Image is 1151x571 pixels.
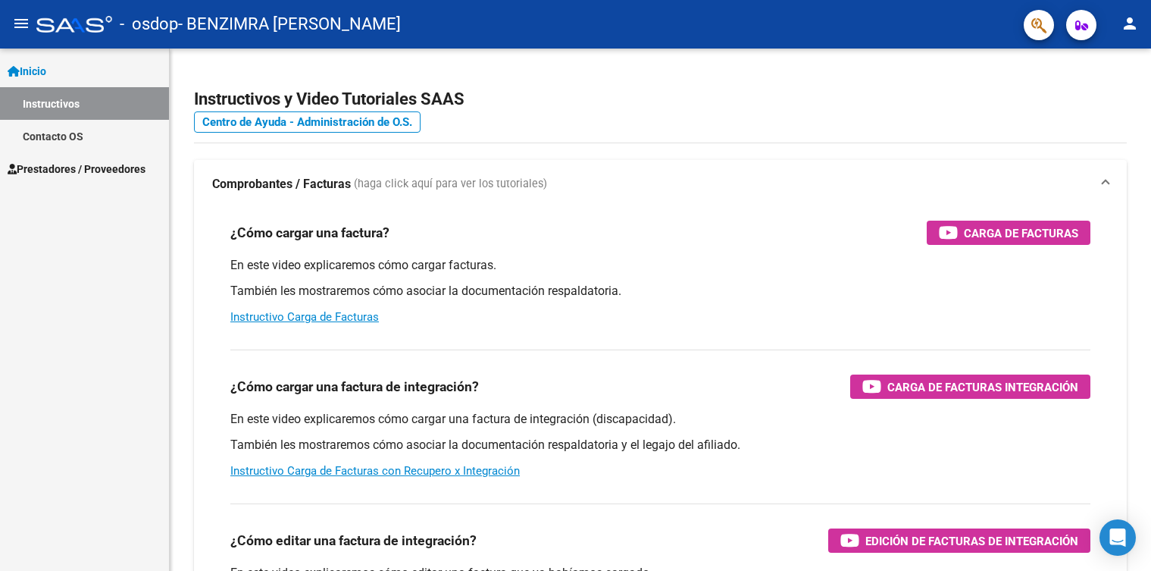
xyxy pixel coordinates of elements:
mat-icon: person [1121,14,1139,33]
p: También les mostraremos cómo asociar la documentación respaldatoria y el legajo del afiliado. [230,437,1090,453]
span: Prestadores / Proveedores [8,161,145,177]
mat-expansion-panel-header: Comprobantes / Facturas (haga click aquí para ver los tutoriales) [194,160,1127,209]
span: (haga click aquí para ver los tutoriales) [354,176,547,193]
h3: ¿Cómo cargar una factura? [230,222,389,243]
span: - BENZIMRA [PERSON_NAME] [178,8,401,41]
h2: Instructivos y Video Tutoriales SAAS [194,85,1127,114]
div: Open Intercom Messenger [1099,519,1136,556]
p: En este video explicaremos cómo cargar una factura de integración (discapacidad). [230,411,1090,428]
a: Centro de Ayuda - Administración de O.S. [194,111,421,133]
h3: ¿Cómo editar una factura de integración? [230,530,477,551]
strong: Comprobantes / Facturas [212,176,351,193]
button: Edición de Facturas de integración [828,529,1090,553]
p: También les mostraremos cómo asociar la documentación respaldatoria. [230,283,1090,300]
mat-icon: menu [12,14,30,33]
a: Instructivo Carga de Facturas con Recupero x Integración [230,464,520,478]
span: Edición de Facturas de integración [865,532,1078,551]
button: Carga de Facturas Integración [850,375,1090,399]
span: Carga de Facturas [964,224,1078,243]
span: Inicio [8,63,46,80]
h3: ¿Cómo cargar una factura de integración? [230,376,479,397]
a: Instructivo Carga de Facturas [230,310,379,324]
span: Carga de Facturas Integración [887,378,1078,397]
p: En este video explicaremos cómo cargar facturas. [230,257,1090,274]
button: Carga de Facturas [927,221,1090,245]
span: - osdop [120,8,178,41]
